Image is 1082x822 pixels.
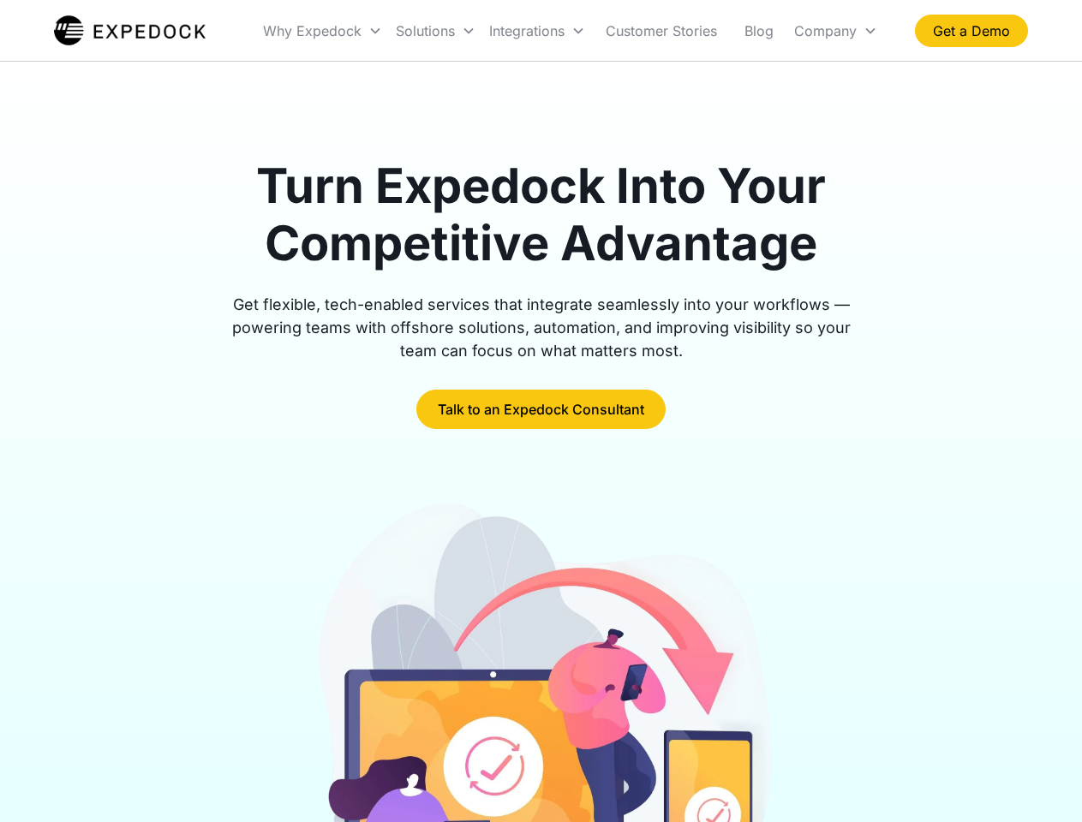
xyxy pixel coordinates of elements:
[396,22,455,39] div: Solutions
[212,158,870,272] h1: Turn Expedock Into Your Competitive Advantage
[389,2,482,60] div: Solutions
[915,15,1028,47] a: Get a Demo
[416,390,666,429] a: Talk to an Expedock Consultant
[54,14,206,48] img: Expedock Logo
[482,2,592,60] div: Integrations
[592,2,731,60] a: Customer Stories
[731,2,787,60] a: Blog
[996,740,1082,822] iframe: Chat Widget
[794,22,857,39] div: Company
[787,2,884,60] div: Company
[256,2,389,60] div: Why Expedock
[489,22,565,39] div: Integrations
[263,22,362,39] div: Why Expedock
[212,293,870,362] div: Get flexible, tech-enabled services that integrate seamlessly into your workflows — powering team...
[54,14,206,48] a: home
